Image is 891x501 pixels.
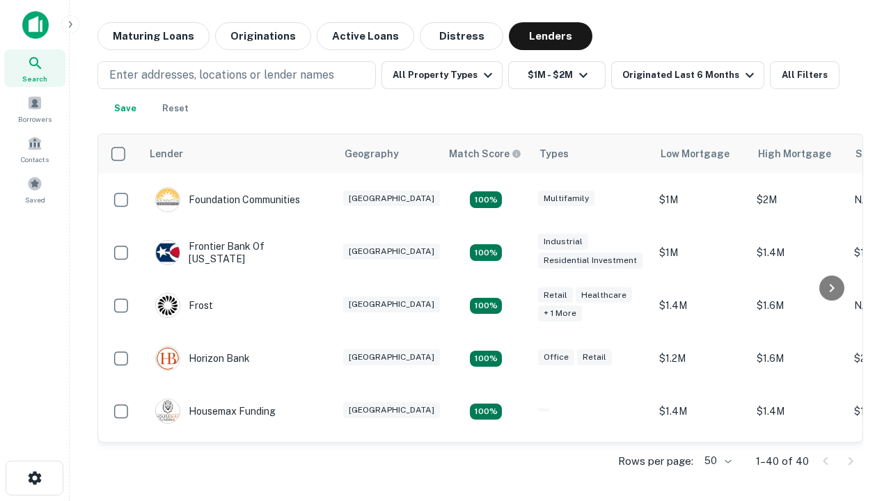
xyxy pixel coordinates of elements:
[538,287,573,303] div: Retail
[652,279,750,332] td: $1.4M
[4,49,65,87] a: Search
[156,347,180,370] img: picture
[652,438,750,491] td: $1.4M
[343,296,440,312] div: [GEOGRAPHIC_DATA]
[345,145,399,162] div: Geography
[156,399,180,423] img: picture
[750,134,847,173] th: High Mortgage
[449,146,519,161] h6: Match Score
[21,154,49,165] span: Contacts
[155,399,276,424] div: Housemax Funding
[538,234,588,250] div: Industrial
[4,170,65,208] a: Saved
[97,61,376,89] button: Enter addresses, locations or lender names
[470,191,502,208] div: Matching Properties: 4, hasApolloMatch: undefined
[470,244,502,261] div: Matching Properties: 4, hasApolloMatch: undefined
[343,191,440,207] div: [GEOGRAPHIC_DATA]
[22,11,49,39] img: capitalize-icon.png
[538,253,642,269] div: Residential Investment
[156,188,180,212] img: picture
[538,305,582,321] div: + 1 more
[622,67,758,83] div: Originated Last 6 Months
[470,404,502,420] div: Matching Properties: 4, hasApolloMatch: undefined
[652,134,750,173] th: Low Mortgage
[750,438,847,491] td: $1.6M
[661,145,730,162] div: Low Mortgage
[577,349,612,365] div: Retail
[750,173,847,226] td: $2M
[652,332,750,385] td: $1.2M
[750,332,847,385] td: $1.6M
[25,194,45,205] span: Saved
[18,113,52,125] span: Borrowers
[531,134,652,173] th: Types
[539,145,569,162] div: Types
[103,95,148,122] button: Save your search to get updates of matches that match your search criteria.
[156,241,180,264] img: picture
[470,351,502,367] div: Matching Properties: 4, hasApolloMatch: undefined
[770,61,839,89] button: All Filters
[150,145,183,162] div: Lender
[4,90,65,127] a: Borrowers
[317,22,414,50] button: Active Loans
[538,349,574,365] div: Office
[109,67,334,83] p: Enter addresses, locations or lender names
[22,73,47,84] span: Search
[381,61,503,89] button: All Property Types
[652,226,750,279] td: $1M
[97,22,210,50] button: Maturing Loans
[470,298,502,315] div: Matching Properties: 4, hasApolloMatch: undefined
[441,134,531,173] th: Capitalize uses an advanced AI algorithm to match your search with the best lender. The match sco...
[821,390,891,456] iframe: Chat Widget
[449,146,521,161] div: Capitalize uses an advanced AI algorithm to match your search with the best lender. The match sco...
[155,240,322,265] div: Frontier Bank Of [US_STATE]
[538,191,594,207] div: Multifamily
[750,279,847,332] td: $1.6M
[420,22,503,50] button: Distress
[141,134,336,173] th: Lender
[336,134,441,173] th: Geography
[652,173,750,226] td: $1M
[750,385,847,438] td: $1.4M
[215,22,311,50] button: Originations
[509,22,592,50] button: Lenders
[4,130,65,168] a: Contacts
[155,187,300,212] div: Foundation Communities
[343,349,440,365] div: [GEOGRAPHIC_DATA]
[508,61,606,89] button: $1M - $2M
[156,294,180,317] img: picture
[758,145,831,162] div: High Mortgage
[576,287,632,303] div: Healthcare
[343,244,440,260] div: [GEOGRAPHIC_DATA]
[611,61,764,89] button: Originated Last 6 Months
[756,453,809,470] p: 1–40 of 40
[155,293,213,318] div: Frost
[652,385,750,438] td: $1.4M
[153,95,198,122] button: Reset
[750,226,847,279] td: $1.4M
[699,451,734,471] div: 50
[155,346,250,371] div: Horizon Bank
[343,402,440,418] div: [GEOGRAPHIC_DATA]
[618,453,693,470] p: Rows per page:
